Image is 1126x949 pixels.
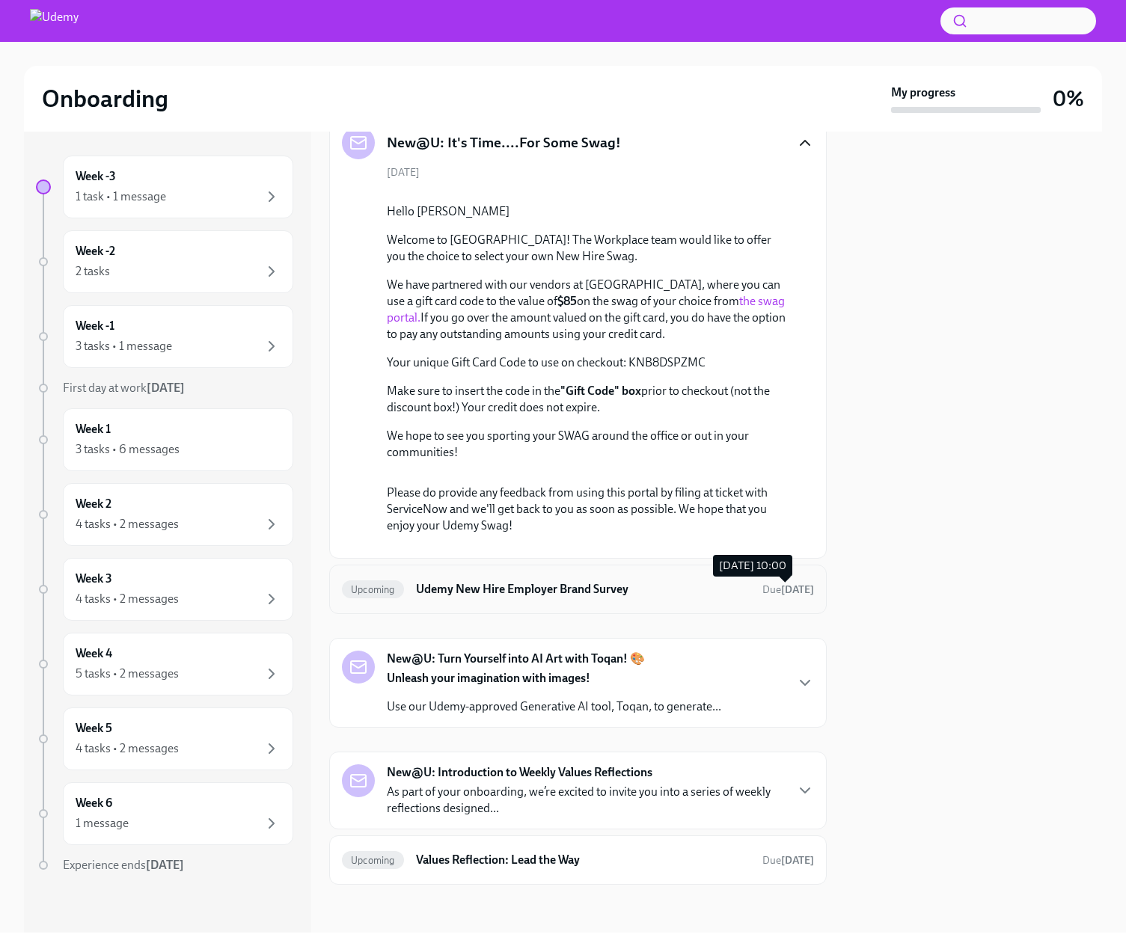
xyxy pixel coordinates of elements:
[36,408,293,471] a: Week 13 tasks • 6 messages
[36,782,293,845] a: Week 61 message
[36,380,293,396] a: First day at work[DATE]
[387,698,721,715] p: Use our Udemy-approved Generative AI tool, Toqan, to generate...
[36,156,293,218] a: Week -31 task • 1 message
[762,854,814,867] span: Due
[36,558,293,621] a: Week 34 tasks • 2 messages
[342,855,404,866] span: Upcoming
[42,84,168,114] h2: Onboarding
[76,168,116,185] h6: Week -3
[36,633,293,695] a: Week 45 tasks • 2 messages
[387,383,790,416] p: Make sure to insert the code in the prior to checkout (not the discount box!) Your credit does no...
[76,571,112,587] h6: Week 3
[36,305,293,368] a: Week -13 tasks • 1 message
[416,581,750,598] h6: Udemy New Hire Employer Brand Survey
[76,720,112,737] h6: Week 5
[63,858,184,872] span: Experience ends
[560,384,641,398] strong: "Gift Code" box
[76,496,111,512] h6: Week 2
[387,133,621,153] h5: New@U: It's Time....For Some Swag!
[76,740,179,757] div: 4 tasks • 2 messages
[76,263,110,280] div: 2 tasks
[76,795,112,811] h6: Week 6
[387,784,784,817] p: As part of your onboarding, we’re excited to invite you into a series of weekly reflections desig...
[30,9,79,33] img: Udemy
[387,671,590,685] strong: Unleash your imagination with images!
[342,848,814,872] a: UpcomingValues Reflection: Lead the WayDue[DATE]
[76,666,179,682] div: 5 tasks • 2 messages
[387,651,645,667] strong: New@U: Turn Yourself into AI Art with Toqan! 🎨
[781,854,814,867] strong: [DATE]
[63,381,185,395] span: First day at work
[76,516,179,532] div: 4 tasks • 2 messages
[387,354,790,371] p: Your unique Gift Card Code to use on checkout: KNB8DSPZMC
[1053,85,1084,112] h3: 0%
[557,294,577,308] strong: $85
[387,165,420,179] span: [DATE]
[387,485,790,534] p: Please do provide any feedback from using this portal by filing at ticket with ServiceNow and we'...
[36,230,293,293] a: Week -22 tasks
[76,338,172,354] div: 3 tasks • 1 message
[76,815,129,832] div: 1 message
[76,318,114,334] h6: Week -1
[387,764,652,781] strong: New@U: Introduction to Weekly Values Reflections
[76,243,115,259] h6: Week -2
[891,85,955,101] strong: My progress
[387,203,790,220] p: Hello [PERSON_NAME]
[762,853,814,867] span: November 10th, 2025 10:00
[76,421,111,437] h6: Week 1
[342,577,814,601] a: UpcomingUdemy New Hire Employer Brand SurveyDue[DATE]
[781,583,814,596] strong: [DATE]
[76,645,112,662] h6: Week 4
[36,707,293,770] a: Week 54 tasks • 2 messages
[416,852,750,868] h6: Values Reflection: Lead the Way
[76,591,179,607] div: 4 tasks • 2 messages
[76,441,180,458] div: 3 tasks • 6 messages
[387,232,790,265] p: Welcome to [GEOGRAPHIC_DATA]! The Workplace team would like to offer you the choice to select you...
[387,277,790,343] p: We have partnered with our vendors at [GEOGRAPHIC_DATA], where you can use a gift card code to th...
[387,428,790,461] p: We hope to see you sporting your SWAG around the office or out in your communities!
[36,483,293,546] a: Week 24 tasks • 2 messages
[146,858,184,872] strong: [DATE]
[147,381,185,395] strong: [DATE]
[762,583,814,596] span: Due
[342,584,404,595] span: Upcoming
[76,188,166,205] div: 1 task • 1 message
